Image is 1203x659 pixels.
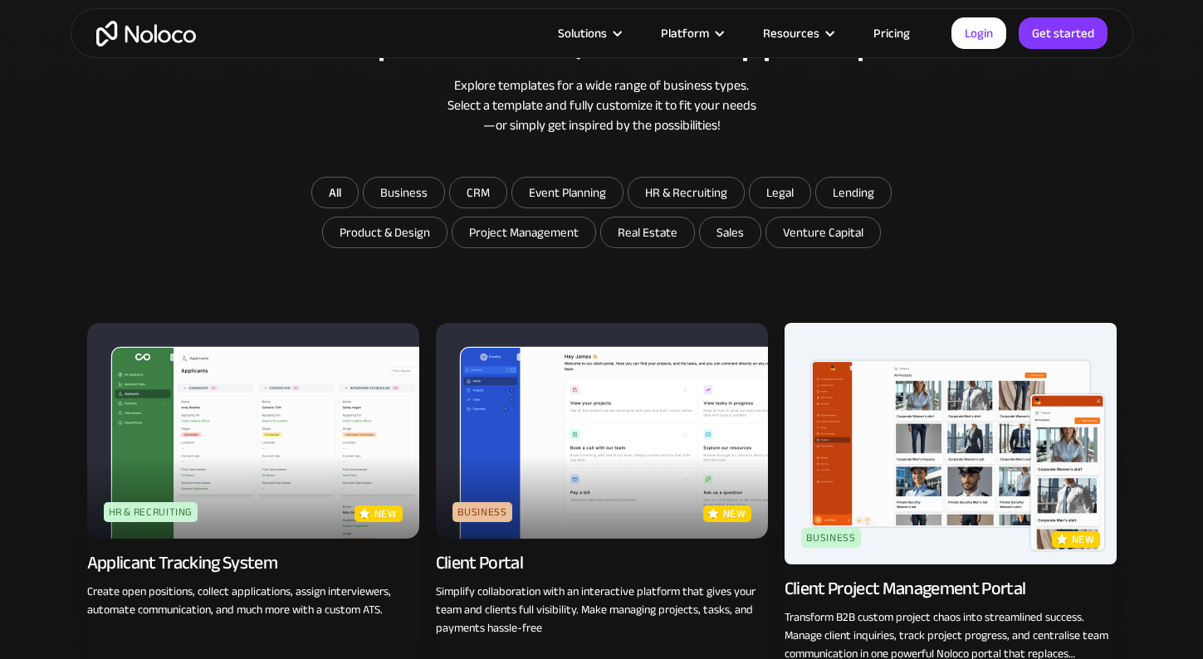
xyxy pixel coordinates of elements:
div: Resources [763,22,819,44]
p: Create open positions, collect applications, assign interviewers, automate communication, and muc... [87,583,419,619]
div: Applicant Tracking System [87,551,278,574]
div: Client Portal [436,551,523,574]
p: new [374,505,398,522]
a: Login [951,17,1006,49]
div: Platform [661,22,709,44]
a: Get started [1019,17,1108,49]
a: All [311,177,359,208]
div: Resources [742,22,853,44]
div: Solutions [558,22,607,44]
p: new [723,505,746,522]
div: Explore templates for a wide range of business types. Select a template and fully customize it to... [87,76,1117,135]
p: new [1072,531,1095,548]
div: HR & Recruiting [104,502,198,522]
div: Platform [640,22,742,44]
form: Email Form [270,177,934,252]
p: Simplify collaboration with an interactive platform that gives your team and clients full visibil... [436,583,768,637]
a: Pricing [853,22,931,44]
div: Solutions [537,22,640,44]
a: home [96,21,196,46]
div: Client Project Management Portal [785,577,1026,600]
div: Business [452,502,512,522]
div: Business [801,528,861,548]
